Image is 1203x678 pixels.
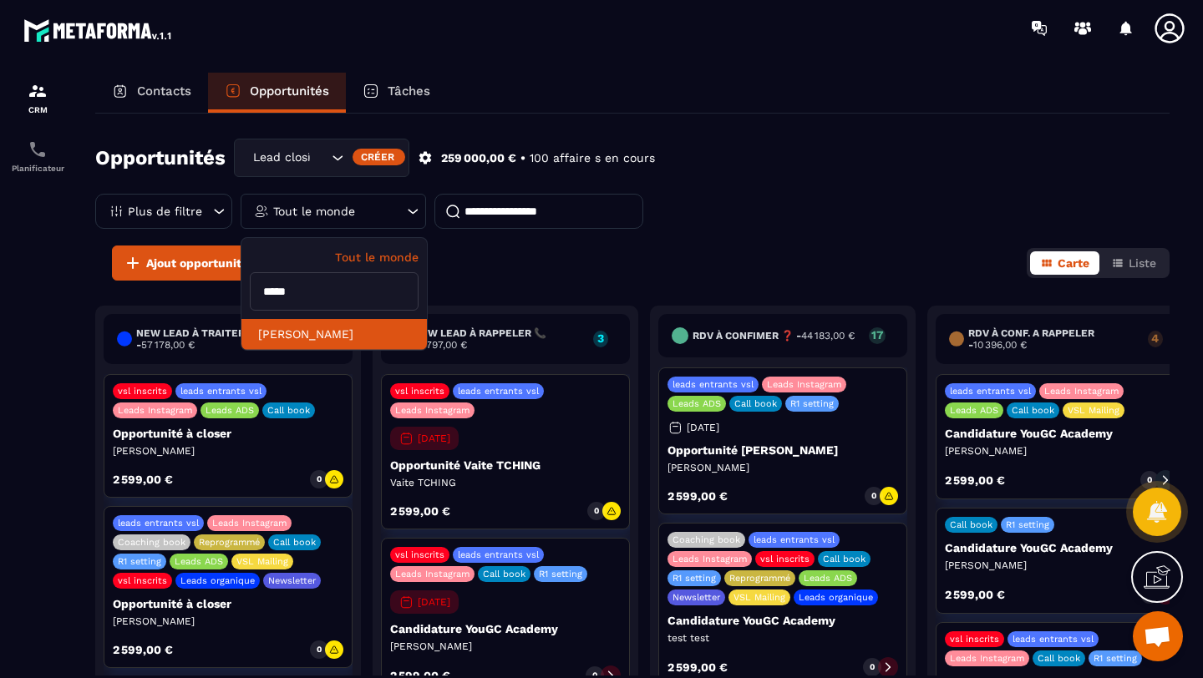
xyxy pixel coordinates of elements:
[268,575,316,586] p: Newsletter
[353,149,405,165] div: Créer
[973,339,1027,351] span: 10 396,00 €
[128,205,202,217] p: Plus de filtre
[870,661,875,673] p: 0
[945,541,1175,554] p: Candidature YouGC Academy
[418,433,450,444] p: [DATE]
[199,537,260,548] p: Reprogrammé
[673,592,720,603] p: Newsletter
[673,554,747,564] p: Leads Instagram
[95,141,226,175] h2: Opportunités
[760,554,810,564] p: vsl inscrits
[667,631,898,645] p: test test
[520,150,525,166] p: •
[1101,251,1166,275] button: Liste
[950,386,1031,397] p: leads entrants vsl
[804,573,852,584] p: Leads ADS
[801,330,855,342] span: 44 183,00 €
[1044,386,1119,397] p: Leads Instagram
[4,164,71,173] p: Planificateur
[4,68,71,127] a: formationformationCRM
[754,534,835,545] p: leads entrants vsl
[1038,653,1080,664] p: Call book
[241,319,427,350] li: [PERSON_NAME]
[1133,611,1183,661] a: Ouvrir le chat
[667,443,898,457] p: Opportunité [PERSON_NAME]
[945,427,1175,440] p: Candidature YouGC Academy
[945,589,1005,600] p: 2 599,00 €
[95,73,208,113] a: Contacts
[734,398,777,409] p: Call book
[390,476,621,489] p: Vaite TCHING
[118,405,192,416] p: Leads Instagram
[390,622,621,635] p: Candidature YouGC Academy
[594,505,599,517] p: 0
[395,405,470,416] p: Leads Instagram
[673,534,740,545] p: Coaching book
[118,556,161,567] p: R1 setting
[1013,634,1094,645] p: leads entrants vsl
[950,653,1024,664] p: Leads Instagram
[112,245,259,281] button: Ajout opportunité
[395,569,470,579] p: Leads Instagram
[113,644,173,655] p: 2 599,00 €
[767,379,841,390] p: Leads Instagram
[945,444,1175,458] p: [PERSON_NAME]
[667,490,728,502] p: 2 599,00 €
[441,150,516,166] p: 259 000,00 €
[1147,474,1152,486] p: 0
[1012,405,1054,416] p: Call book
[4,105,71,114] p: CRM
[146,255,248,271] span: Ajout opportunité
[1068,405,1119,416] p: VSL Mailing
[234,139,409,177] div: Search for option
[1058,256,1089,270] span: Carte
[823,554,865,564] p: Call book
[790,398,834,409] p: R1 setting
[346,73,447,113] a: Tâches
[273,205,355,217] p: Tout le monde
[317,473,322,485] p: 0
[950,634,999,645] p: vsl inscrits
[687,422,719,433] p: [DATE]
[1094,653,1137,664] p: R1 setting
[869,329,886,341] p: 17
[390,505,450,517] p: 2 599,00 €
[950,519,992,530] p: Call book
[799,592,873,603] p: Leads organique
[395,386,444,397] p: vsl inscrits
[390,640,621,653] p: [PERSON_NAME]
[113,597,343,610] p: Opportunité à closer
[945,559,1175,572] p: [PERSON_NAME]
[175,556,223,567] p: Leads ADS
[733,592,785,603] p: VSL Mailing
[28,81,48,101] img: formation
[729,573,790,584] p: Reprogrammé
[137,83,191,99] p: Contacts
[593,332,608,344] p: 3
[113,615,343,628] p: [PERSON_NAME]
[206,405,254,416] p: Leads ADS
[118,386,167,397] p: vsl inscrits
[208,73,346,113] a: Opportunités
[667,461,898,474] p: [PERSON_NAME]
[311,149,327,167] input: Search for option
[968,327,1139,351] h6: RDV à conf. A RAPPELER -
[4,127,71,185] a: schedulerschedulerPlanificateur
[180,575,255,586] p: Leads organique
[693,330,855,342] h6: RDV à confimer ❓ -
[317,644,322,655] p: 0
[395,549,444,560] p: vsl inscrits
[249,149,311,167] span: Lead closing
[113,473,173,485] p: 2 599,00 €
[950,405,998,416] p: Leads ADS
[118,575,167,586] p: vsl inscrits
[539,569,582,579] p: R1 setting
[418,596,450,608] p: [DATE]
[458,386,539,397] p: leads entrants vsl
[458,549,539,560] p: leads entrants vsl
[267,405,310,416] p: Call book
[390,458,621,472] p: Opportunité Vaite TCHING
[673,379,754,390] p: leads entrants vsl
[250,250,419,264] p: Tout le monde
[273,537,316,548] p: Call book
